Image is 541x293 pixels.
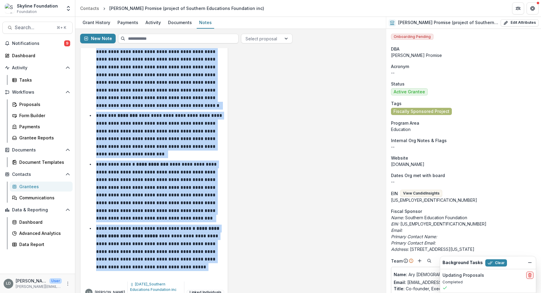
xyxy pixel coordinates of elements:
[394,272,407,277] span: Name :
[527,2,539,14] button: Get Help
[391,214,536,221] p: Southern Education Foundation
[512,2,524,14] button: Partners
[19,77,68,83] div: Tasks
[394,271,512,278] p: Ary [DEMOGRAPHIC_DATA]
[80,5,99,11] div: Contacts
[19,183,68,190] div: Grantees
[391,52,536,58] div: [PERSON_NAME] Promise
[12,207,63,213] span: Data & Reporting
[115,18,141,27] div: Payments
[2,145,73,155] button: Open Documents
[391,126,536,132] p: Education
[526,272,533,279] button: delete
[391,221,536,227] p: [US_EMPLOYER_IDENTIFICATION_NUMBER]
[19,159,68,165] div: Document Templates
[197,17,214,29] a: Notes
[400,190,442,197] button: View CandidInsights
[391,81,405,87] span: Status
[16,278,47,284] p: [PERSON_NAME]
[6,282,11,285] div: Lisa Dinh
[393,109,449,114] span: Fiscally Sponsored Project
[166,18,194,27] div: Documents
[391,215,404,220] i: Name:
[143,17,163,29] a: Activity
[10,217,73,227] a: Dashboard
[10,193,73,203] a: Communications
[391,190,398,197] p: EIN
[12,65,63,70] span: Activity
[10,228,73,238] a: Advanced Analytics
[391,228,402,233] i: Email:
[143,18,163,27] div: Activity
[2,22,73,34] button: Search...
[394,279,477,285] a: Email: [EMAIL_ADDRESS][DOMAIN_NAME]
[78,4,267,13] nav: breadcrumb
[10,239,73,249] a: Data Report
[391,120,419,126] span: Program Area
[12,148,63,153] span: Documents
[55,24,67,31] div: ⌘ + K
[80,17,113,29] a: Grant History
[394,286,405,291] span: Title :
[2,170,73,179] button: Open Contacts
[19,123,68,130] div: Payments
[394,285,533,292] p: Co-founder, Executive Director
[391,234,437,239] i: Primary Contact Name:
[17,9,37,14] span: Foundation
[442,260,483,265] h2: Background Tasks
[19,230,68,236] div: Advanced Analytics
[19,135,68,141] div: Grantee Reports
[19,112,68,119] div: Form Builder
[391,208,422,214] span: Fiscal Sponsor
[398,20,498,25] h2: [PERSON_NAME] Promise (project of Southern Educations Foundation inc)
[391,240,436,245] i: Primary Contact Email:
[391,246,536,252] p: [STREET_ADDRESS][US_STATE]
[19,195,68,201] div: Communications
[394,89,425,95] span: Active Grantee
[391,179,536,185] p: --
[15,25,53,30] span: Search...
[12,41,64,46] span: Notifications
[391,100,402,107] span: Tags
[16,284,62,289] p: [PERSON_NAME][EMAIL_ADDRESS][DOMAIN_NAME]
[391,155,408,161] span: Website
[391,247,409,252] i: Address:
[115,17,141,29] a: Payments
[80,34,116,43] button: New Note
[80,18,113,27] div: Grant History
[2,205,73,215] button: Open Data & Reporting
[394,280,406,285] span: Email:
[64,40,70,46] span: 9
[2,87,73,97] button: Open Workflows
[19,219,68,225] div: Dashboard
[391,70,536,76] p: --
[442,273,484,278] h2: Updating Proposals
[12,90,63,95] span: Workflows
[64,2,73,14] button: Open entity switcher
[2,51,73,61] a: Dashboard
[391,34,433,40] span: Onboarding Pending
[166,17,194,29] a: Documents
[19,101,68,108] div: Proposals
[10,182,73,192] a: Grantees
[501,19,539,26] button: Edit Attributes
[2,39,73,48] button: Notifications9
[391,162,424,167] a: [DOMAIN_NAME]
[10,111,73,120] a: Form Builder
[12,172,63,177] span: Contacts
[17,3,58,9] div: Skyline Foundation
[2,63,73,73] button: Open Activity
[12,52,68,59] div: Dashboard
[391,63,409,70] span: Acronym
[391,258,403,264] p: Team
[78,4,102,13] a: Contacts
[10,122,73,132] a: Payments
[391,46,399,52] span: DBA
[391,221,399,226] i: EIN:
[10,99,73,109] a: Proposals
[49,278,62,284] p: User
[64,280,71,287] button: More
[197,18,214,27] div: Notes
[5,4,14,13] img: Skyline Foundation
[426,257,433,264] button: Search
